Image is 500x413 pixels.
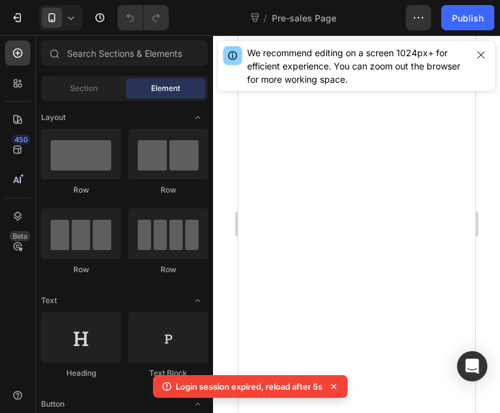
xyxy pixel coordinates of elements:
div: We recommend editing on a screen 1024px+ for efficient experience. You can zoom out the browser f... [247,46,467,86]
span: Layout [41,112,66,123]
span: / [264,11,267,25]
span: Section [70,83,97,94]
div: Heading [41,368,121,379]
div: Beta [9,231,30,241]
div: Row [128,184,208,196]
span: Pre-sales Page [272,11,336,25]
div: Undo/Redo [118,5,169,30]
iframe: Design area [238,35,475,413]
div: Text Block [128,368,208,379]
span: Element [151,83,180,94]
div: Open Intercom Messenger [457,351,487,381]
span: Button [41,398,64,410]
button: Publish [441,5,494,30]
span: Toggle open [188,290,208,311]
div: Publish [452,11,484,25]
div: Row [128,264,208,275]
span: Text [41,295,57,306]
input: Search Sections & Elements [41,40,208,66]
div: Row [41,264,121,275]
div: 450 [12,135,30,145]
span: Toggle open [188,107,208,128]
p: Login session expired, reload after 5s [176,380,322,393]
div: Row [41,184,121,196]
